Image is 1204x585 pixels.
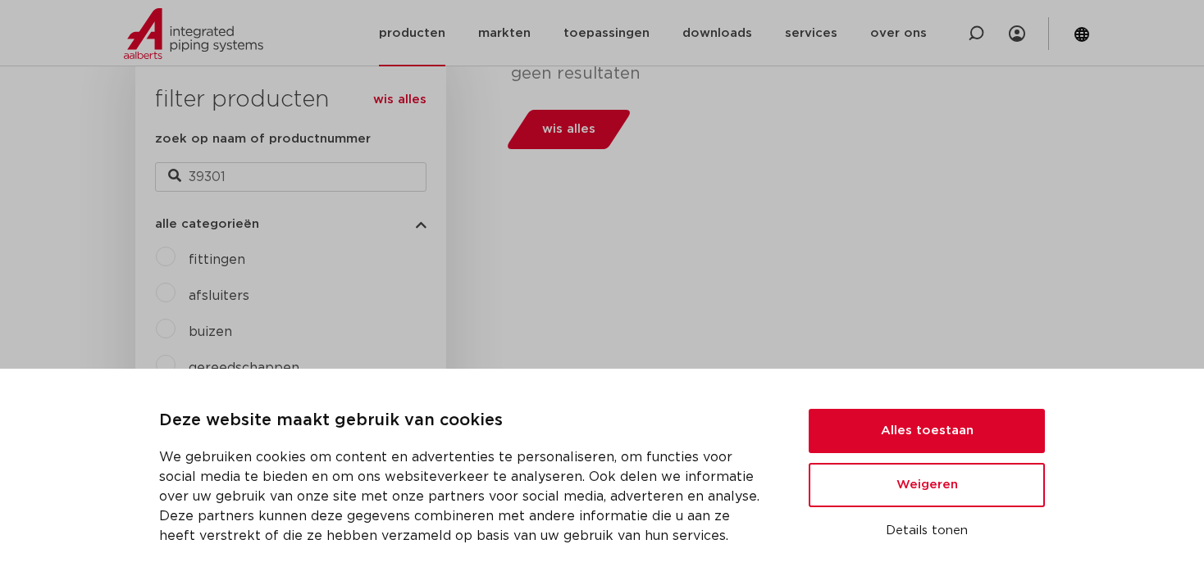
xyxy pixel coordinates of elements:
a: wis alles [373,90,426,110]
p: We gebruiken cookies om content en advertenties te personaliseren, om functies voor social media ... [159,447,769,546]
a: afsluiters [189,289,249,302]
button: Alles toestaan [809,409,1045,453]
label: zoek op naam of productnummer [155,129,371,149]
a: fittingen [189,253,245,266]
h3: filter producten [155,84,426,116]
button: Details tonen [809,517,1045,545]
input: zoeken [155,162,426,192]
p: geen resultaten [511,64,1056,84]
button: Weigeren [809,463,1045,507]
button: alle categorieën [155,218,426,230]
span: alle categorieën [155,218,259,230]
span: wis alles [542,116,595,143]
a: gereedschappen [189,361,299,374]
a: buizen [189,325,232,338]
p: Deze website maakt gebruik van cookies [159,408,769,434]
